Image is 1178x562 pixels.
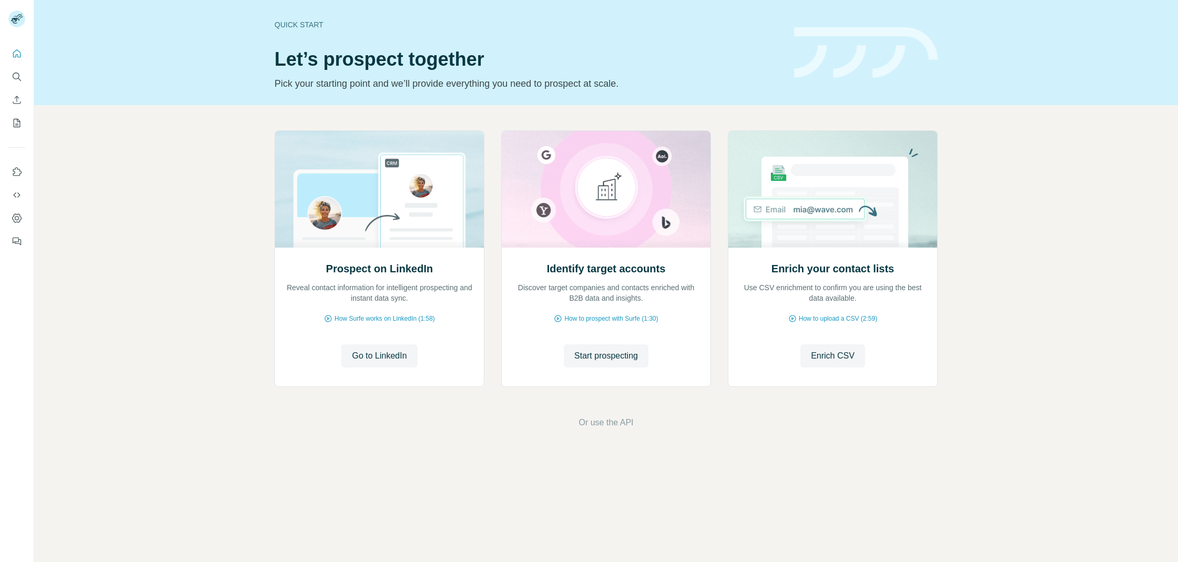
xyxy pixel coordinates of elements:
[574,350,638,362] span: Start prospecting
[800,344,865,367] button: Enrich CSV
[352,350,407,362] span: Go to LinkedIn
[739,282,927,303] p: Use CSV enrichment to confirm you are using the best data available.
[275,131,484,248] img: Prospect on LinkedIn
[547,261,666,276] h2: Identify target accounts
[512,282,700,303] p: Discover target companies and contacts enriched with B2B data and insights.
[8,232,25,251] button: Feedback
[728,131,938,248] img: Enrich your contact lists
[564,344,648,367] button: Start prospecting
[799,314,877,323] span: How to upload a CSV (2:59)
[578,416,633,429] button: Or use the API
[794,27,938,78] img: banner
[326,261,433,276] h2: Prospect on LinkedIn
[501,131,711,248] img: Identify target accounts
[771,261,894,276] h2: Enrich your contact lists
[8,186,25,205] button: Use Surfe API
[275,49,781,70] h1: Let’s prospect together
[334,314,435,323] span: How Surfe works on LinkedIn (1:58)
[275,76,781,91] p: Pick your starting point and we’ll provide everything you need to prospect at scale.
[8,162,25,181] button: Use Surfe on LinkedIn
[811,350,855,362] span: Enrich CSV
[275,19,781,30] div: Quick start
[341,344,417,367] button: Go to LinkedIn
[8,67,25,86] button: Search
[286,282,473,303] p: Reveal contact information for intelligent prospecting and instant data sync.
[8,114,25,132] button: My lists
[564,314,658,323] span: How to prospect with Surfe (1:30)
[8,209,25,228] button: Dashboard
[8,90,25,109] button: Enrich CSV
[8,44,25,63] button: Quick start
